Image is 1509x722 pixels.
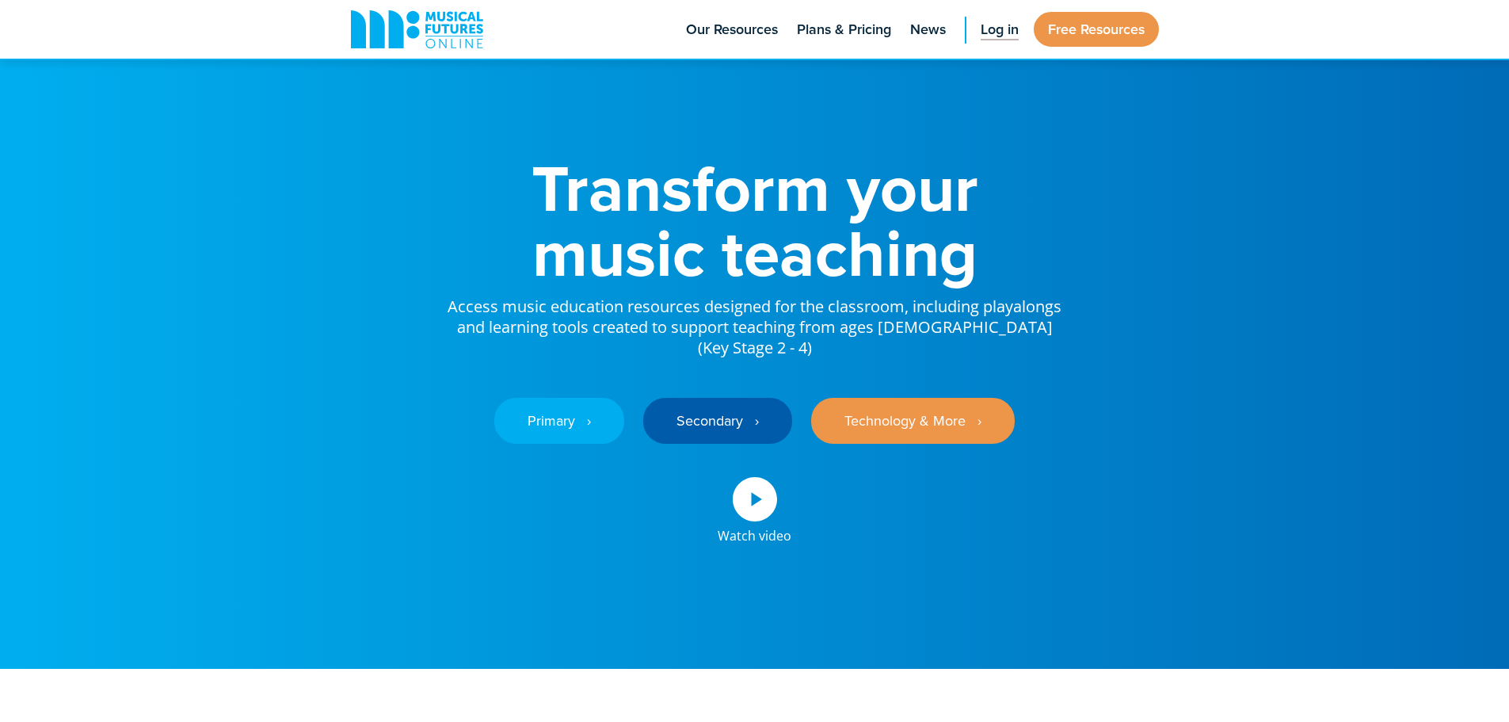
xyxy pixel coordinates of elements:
[797,19,891,40] span: Plans & Pricing
[643,398,792,444] a: Secondary ‎‏‏‎ ‎ ›
[718,521,791,542] div: Watch video
[1034,12,1159,47] a: Free Resources
[494,398,624,444] a: Primary ‎‏‏‎ ‎ ›
[910,19,946,40] span: News
[981,19,1019,40] span: Log in
[811,398,1015,444] a: Technology & More ‎‏‏‎ ‎ ›
[446,285,1064,358] p: Access music education resources designed for the classroom, including playalongs and learning to...
[446,155,1064,285] h1: Transform your music teaching
[686,19,778,40] span: Our Resources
